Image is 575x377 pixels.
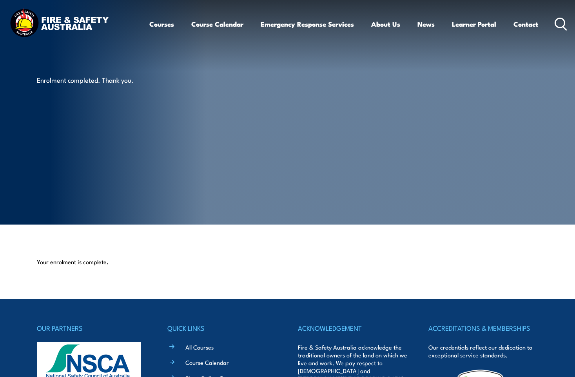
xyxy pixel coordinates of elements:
a: News [417,14,435,34]
a: Course Calendar [191,14,243,34]
a: All Courses [185,343,214,351]
h4: QUICK LINKS [167,323,277,333]
a: Courses [149,14,174,34]
h4: ACKNOWLEDGEMENT [298,323,408,333]
p: Your enrolment is complete. [37,258,539,266]
a: Learner Portal [452,14,496,34]
a: About Us [371,14,400,34]
h4: ACCREDITATIONS & MEMBERSHIPS [428,323,538,333]
p: Enrolment completed. Thank you. [37,75,180,84]
a: Emergency Response Services [261,14,354,34]
a: Course Calendar [185,358,229,366]
h4: OUR PARTNERS [37,323,147,333]
p: Our credentials reflect our dedication to exceptional service standards. [428,343,538,359]
a: Contact [513,14,538,34]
